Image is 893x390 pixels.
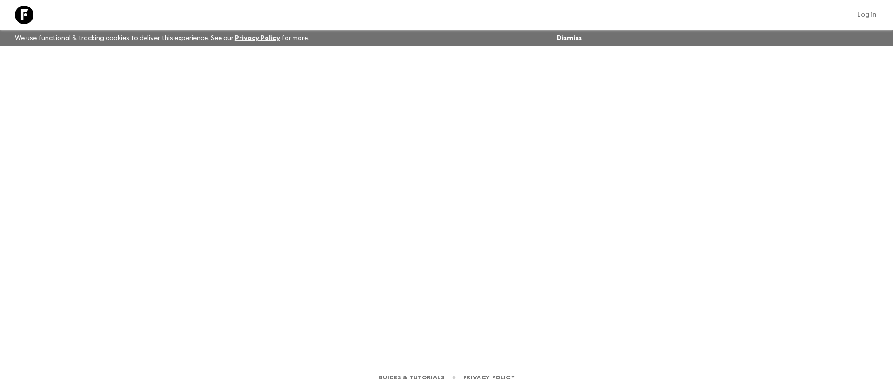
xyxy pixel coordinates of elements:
a: Privacy Policy [463,372,515,383]
a: Guides & Tutorials [378,372,445,383]
a: Log in [852,8,882,21]
p: We use functional & tracking cookies to deliver this experience. See our for more. [11,30,313,46]
a: Privacy Policy [235,35,280,41]
button: Dismiss [554,32,584,45]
